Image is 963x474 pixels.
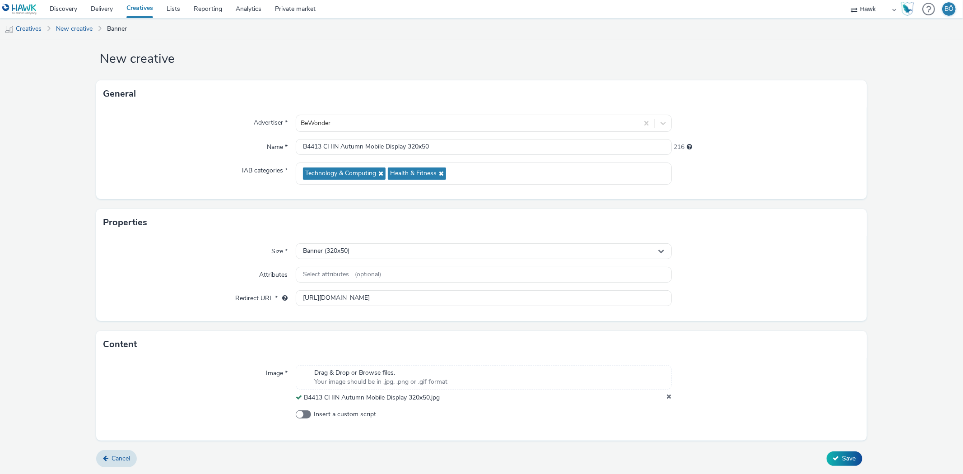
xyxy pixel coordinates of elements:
label: Redirect URL * [232,290,291,303]
a: Banner [102,18,131,40]
h3: Content [103,338,137,351]
label: Name * [263,139,291,152]
label: Size * [268,243,291,256]
span: Drag & Drop or Browse files. [314,368,447,377]
input: Name [296,139,671,155]
span: 216 [674,143,685,152]
label: Advertiser * [250,115,291,127]
div: URL will be used as a validation URL with some SSPs and it will be the redirection URL of your cr... [278,294,288,303]
a: Hawk Academy [901,2,918,16]
label: Image * [262,365,291,378]
span: Select attributes... (optional) [303,271,381,279]
div: BÖ [944,2,954,16]
span: Save [842,454,856,463]
span: Technology & Computing [305,170,376,177]
h3: Properties [103,216,147,229]
a: Cancel [96,450,137,467]
span: Insert a custom script [314,410,376,419]
span: Health & Fitness [390,170,437,177]
button: Save [827,451,862,466]
h1: New creative [96,51,866,68]
span: Your image should be in .jpg, .png or .gif format [314,377,447,386]
img: undefined Logo [2,4,37,15]
label: IAB categories * [238,163,291,175]
input: url... [296,290,671,306]
span: Cancel [112,454,130,463]
label: Attributes [256,267,291,279]
img: mobile [5,25,14,34]
a: New creative [51,18,97,40]
h3: General [103,87,136,101]
div: Maximum 255 characters [687,143,693,152]
span: B4413 CHIN Autumn Mobile Display 320x50.jpg [304,393,440,402]
img: Hawk Academy [901,2,914,16]
span: Banner (320x50) [303,247,349,255]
